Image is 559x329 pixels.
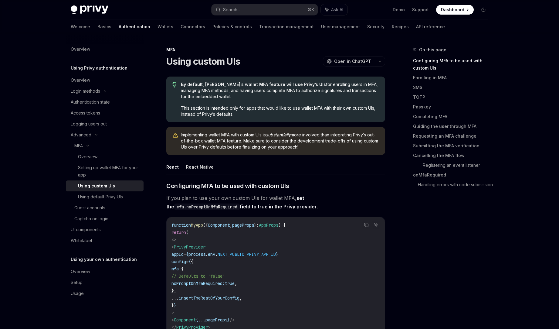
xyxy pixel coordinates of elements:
[174,303,176,308] span: }
[179,295,239,301] span: insertTheRestOfYourConfig
[166,47,385,53] div: MFA
[171,303,174,308] span: }
[166,194,385,211] span: If you plan to use your own custom UIs for wallet MFA, .
[74,142,83,149] div: MFA
[321,4,347,15] button: Ask AI
[78,182,115,190] div: Using custom UIs
[74,204,105,211] div: Guest accounts
[413,83,493,92] a: SMS
[278,222,286,228] span: ) {
[166,56,240,67] h1: Using custom UIs
[266,132,291,137] em: substantially
[413,56,493,73] a: Configuring MFA to be used with custom UIs
[66,191,144,202] a: Using default Privy UIs
[119,19,150,34] a: Authentication
[412,7,429,13] a: Support
[186,230,188,235] span: (
[174,204,240,210] code: mfa.noPromptOnMfaRequired
[436,5,474,15] a: Dashboard
[71,98,110,106] div: Authentication state
[181,132,379,150] span: Implementing wallet MFA with custom UIs is more involved than integrating Privy’s out-of-the-box ...
[223,6,240,13] div: Search...
[174,317,196,323] span: Component
[66,288,144,299] a: Usage
[186,259,188,264] span: =
[413,141,493,151] a: Submitting the MFA verification
[66,44,144,55] a: Overview
[208,222,230,228] span: Component
[66,224,144,235] a: UI components
[479,5,488,15] button: Toggle dark mode
[205,317,227,323] span: pageProps
[334,58,371,64] span: Open in ChatGPT
[218,252,276,257] span: NEXT_PUBLIC_PRIVY_APP_ID
[71,131,91,139] div: Advanced
[225,281,235,286] span: true
[372,221,380,229] button: Ask AI
[166,160,179,174] button: React
[181,82,326,87] strong: By default, [PERSON_NAME]’s wallet MFA feature will use Privy’s UIs
[71,237,92,244] div: Whitelabel
[215,252,218,257] span: .
[367,19,385,34] a: Security
[256,222,259,228] span: :
[171,266,181,272] span: mfa:
[66,97,144,108] a: Authentication state
[413,112,493,122] a: Completing MFA
[171,288,176,293] span: },
[259,19,314,34] a: Transaction management
[78,153,97,160] div: Overview
[413,170,493,180] a: onMfaRequired
[66,277,144,288] a: Setup
[331,7,343,13] span: Ask AI
[66,108,144,118] a: Access tokens
[196,317,198,323] span: {
[66,213,144,224] a: Captcha on login
[239,295,242,301] span: ,
[172,132,178,139] svg: Warning
[66,180,144,191] a: Using custom UIs
[66,202,144,213] a: Guest accounts
[181,81,379,100] span: for enrolling users in MFA, managing MFA methods, and having users complete MFA to authorize sign...
[166,195,317,210] strong: set the field to true in the Privy provider
[212,4,318,15] button: Search...⌘K
[78,193,123,200] div: Using default Privy UIs
[441,7,464,13] span: Dashboard
[191,259,193,264] span: {
[419,46,446,53] span: On this page
[66,266,144,277] a: Overview
[276,252,278,257] span: }
[171,281,225,286] span: noPromptOnMfaRequired:
[362,221,370,229] button: Copy the contents from the code block
[184,252,186,257] span: =
[71,87,100,95] div: Login methods
[393,7,405,13] a: Demo
[186,252,188,257] span: {
[413,73,493,83] a: Enrolling in MFA
[186,160,214,174] button: React Native
[413,131,493,141] a: Requesting an MFA challenge
[171,252,184,257] span: appId
[413,102,493,112] a: Passkey
[171,295,179,301] span: ...
[227,317,230,323] span: }
[158,19,173,34] a: Wallets
[78,164,140,179] div: Setting up wallet MFA for your app
[308,7,314,12] span: ⌘ K
[74,215,108,222] div: Captcha on login
[71,256,137,263] h5: Using your own authentication
[66,75,144,86] a: Overview
[413,92,493,102] a: TOTP
[232,222,254,228] span: pageProps
[71,64,127,72] h5: Using Privy authentication
[71,290,84,297] div: Usage
[171,222,191,228] span: function
[259,222,278,228] span: AppProps
[321,19,360,34] a: User management
[230,317,235,323] span: />
[191,222,203,228] span: MyApp
[188,252,205,257] span: process
[208,252,215,257] span: env
[181,266,184,272] span: {
[71,279,83,286] div: Setup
